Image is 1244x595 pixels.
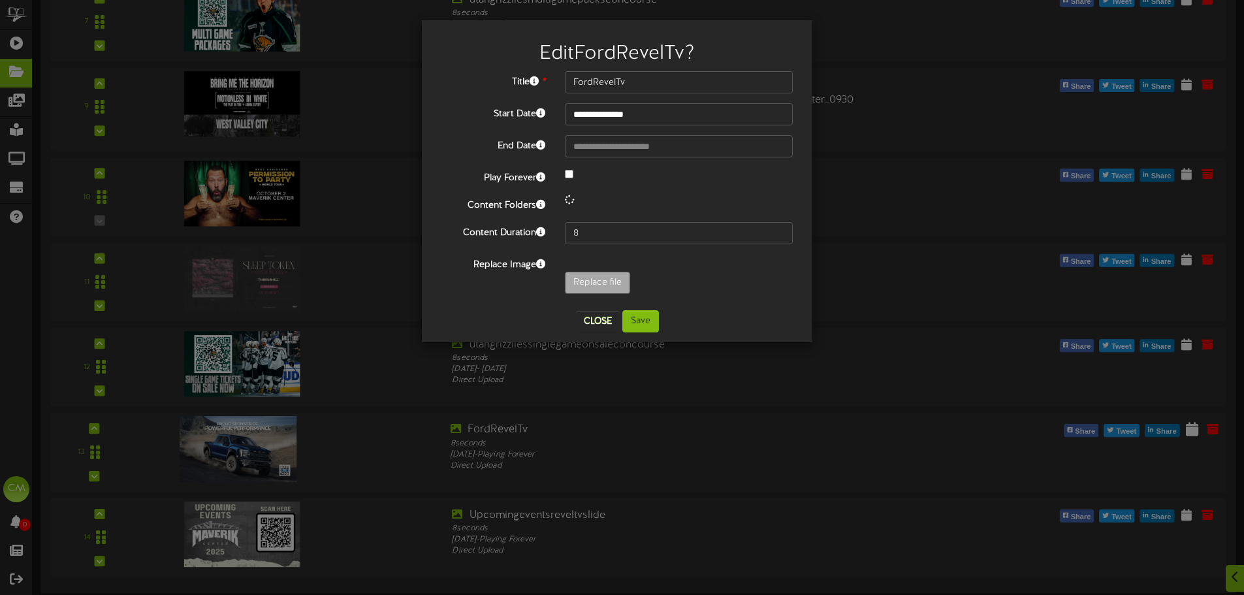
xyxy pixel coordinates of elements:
label: End Date [432,135,555,153]
input: Title [565,71,793,93]
label: Replace Image [432,254,555,272]
label: Title [432,71,555,89]
label: Play Forever [432,167,555,185]
button: Close [576,311,620,332]
label: Start Date [432,103,555,121]
button: Save [622,310,659,332]
label: Content Duration [432,222,555,240]
input: 15 [565,222,793,244]
h2: Edit FordRevelTv ? [441,43,793,65]
label: Content Folders [432,195,555,212]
